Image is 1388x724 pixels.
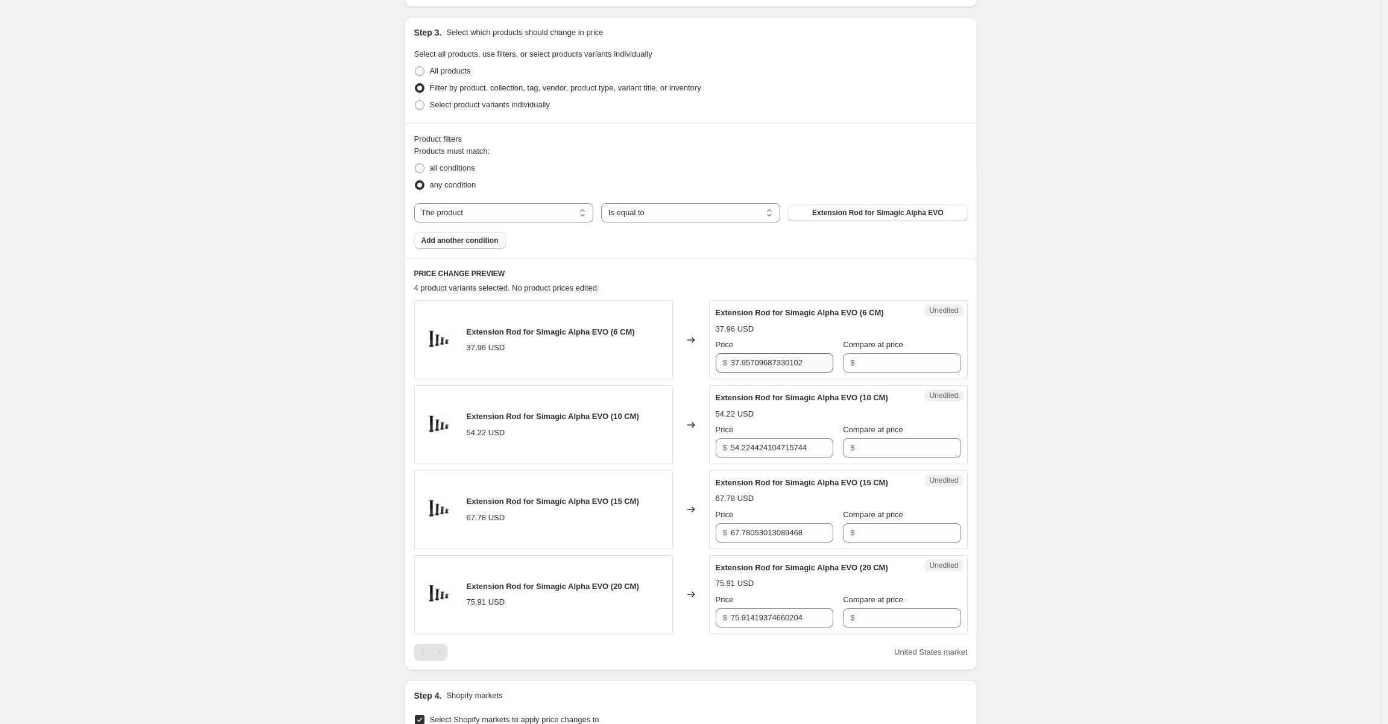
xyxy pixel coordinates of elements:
[446,27,603,39] p: Select which products should change in price
[467,497,639,506] span: Extension Rod for Simagic Alpha EVO (15 CM)
[716,393,888,402] span: Extension Rod for Simagic Alpha EVO (10 CM)
[430,180,476,189] span: any condition
[414,49,652,58] span: Select all products, use filters, or select products variants individually
[467,596,505,608] div: 75.91 USD
[723,443,727,452] span: $
[421,236,499,245] span: Add another condition
[430,715,599,724] span: Select Shopify markets to apply price changes to
[414,644,447,661] nav: Pagination
[716,563,888,572] span: Extension Rod for Simagic Alpha EVO (20 CM)
[850,613,854,622] span: $
[929,476,958,485] span: Unedited
[929,561,958,570] span: Unedited
[850,443,854,452] span: $
[716,323,754,335] div: 37.96 USD
[716,425,734,434] span: Price
[430,83,701,92] span: Filter by product, collection, tag, vendor, product type, variant title, or inventory
[467,582,639,591] span: Extension Rod for Simagic Alpha EVO (20 CM)
[723,358,727,367] span: $
[430,163,475,172] span: all conditions
[421,407,457,443] img: Extension_Rod_for_Simagic_Alpha_EVO_80x.png
[414,133,968,145] div: Product filters
[716,408,754,420] div: 54.22 USD
[723,613,727,622] span: $
[788,204,967,221] button: Extension Rod for Simagic Alpha EVO
[716,308,884,317] span: Extension Rod for Simagic Alpha EVO (6 CM)
[716,478,888,487] span: Extension Rod for Simagic Alpha EVO (15 CM)
[414,269,968,279] h6: PRICE CHANGE PREVIEW
[467,327,635,336] span: Extension Rod for Simagic Alpha EVO (6 CM)
[894,647,967,656] span: United States market
[421,491,457,527] img: Extension_Rod_for_Simagic_Alpha_EVO_80x.png
[421,322,457,358] img: Extension_Rod_for_Simagic_Alpha_EVO_80x.png
[421,576,457,612] img: Extension_Rod_for_Simagic_Alpha_EVO_80x.png
[843,425,903,434] span: Compare at price
[850,528,854,537] span: $
[467,512,505,524] div: 67.78 USD
[716,340,734,349] span: Price
[414,232,506,249] button: Add another condition
[929,391,958,400] span: Unedited
[467,427,505,439] div: 54.22 USD
[812,208,944,218] span: Extension Rod for Simagic Alpha EVO
[414,690,442,702] h2: Step 4.
[843,510,903,519] span: Compare at price
[430,66,471,75] span: All products
[430,100,550,109] span: Select product variants individually
[716,493,754,505] div: 67.78 USD
[843,340,903,349] span: Compare at price
[716,578,754,590] div: 75.91 USD
[414,146,490,156] span: Products must match:
[414,27,442,39] h2: Step 3.
[929,306,958,315] span: Unedited
[716,510,734,519] span: Price
[446,690,502,702] p: Shopify markets
[850,358,854,367] span: $
[723,528,727,537] span: $
[843,595,903,604] span: Compare at price
[716,595,734,604] span: Price
[414,283,599,292] span: 4 product variants selected. No product prices edited:
[467,412,639,421] span: Extension Rod for Simagic Alpha EVO (10 CM)
[467,342,505,354] div: 37.96 USD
